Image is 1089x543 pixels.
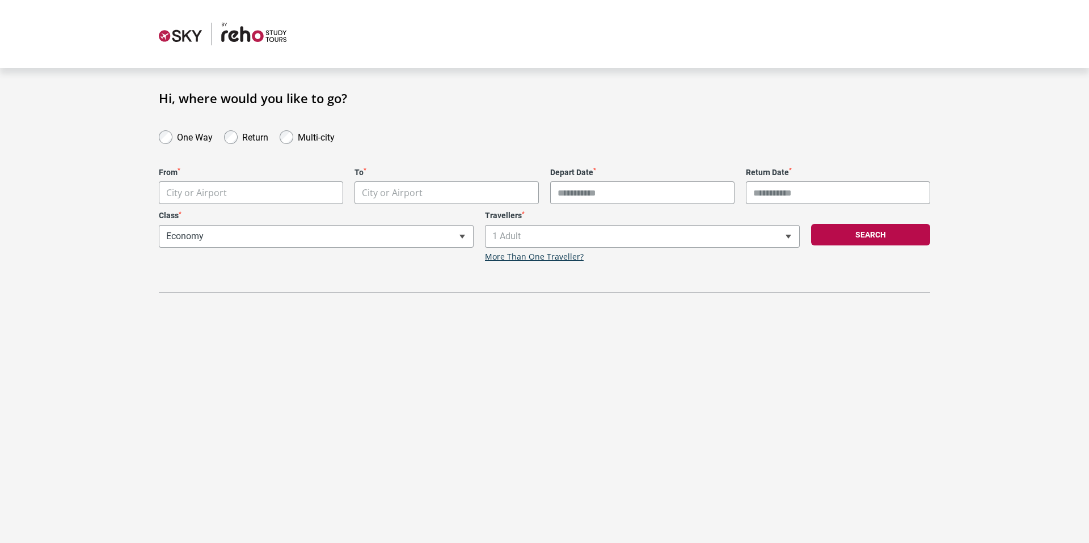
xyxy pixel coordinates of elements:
span: City or Airport [355,182,538,204]
span: 1 Adult [485,225,800,248]
span: City or Airport [362,186,423,199]
span: 1 Adult [486,226,799,247]
label: Travellers [485,211,800,220]
label: Return [242,129,268,143]
h1: Hi, where would you like to go? [159,91,930,105]
label: Class [159,211,474,220]
label: Depart Date [550,168,735,177]
label: Multi-city [298,129,335,143]
span: City or Airport [354,181,539,204]
label: One Way [177,129,213,143]
a: More Than One Traveller? [485,252,584,262]
label: From [159,168,343,177]
span: City or Airport [159,182,343,204]
span: City or Airport [166,186,227,199]
label: Return Date [746,168,930,177]
button: Search [811,224,930,245]
span: Economy [159,225,474,248]
label: To [354,168,539,177]
span: Economy [159,226,473,247]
